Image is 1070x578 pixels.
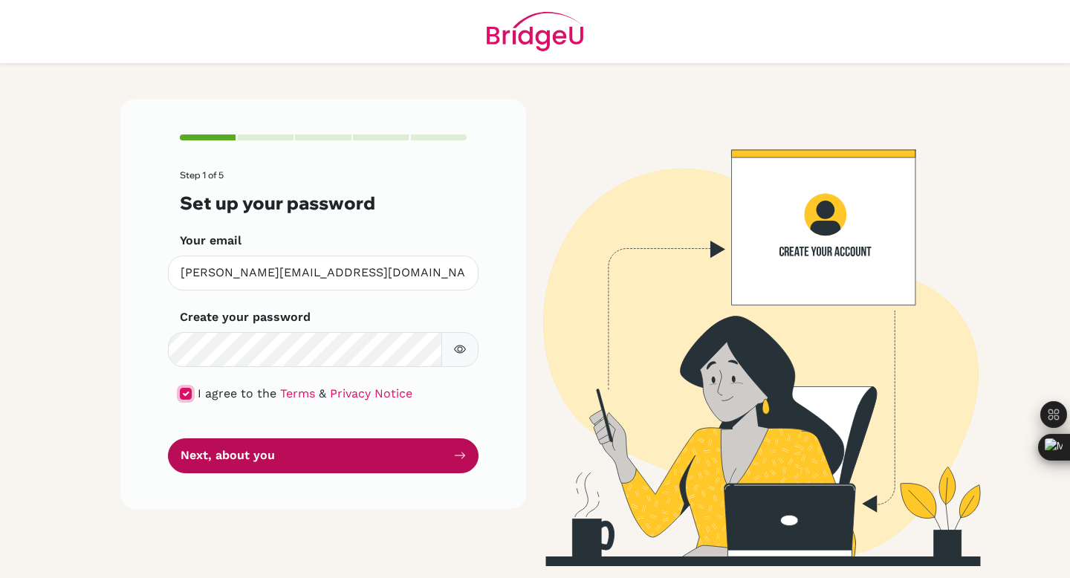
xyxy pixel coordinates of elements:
a: Terms [280,386,315,400]
span: I agree to the [198,386,276,400]
a: Privacy Notice [330,386,412,400]
span: Step 1 of 5 [180,169,224,181]
label: Your email [180,232,241,250]
h3: Set up your password [180,192,467,214]
span: & [319,386,326,400]
button: Next, about you [168,438,479,473]
label: Create your password [180,308,311,326]
input: Insert your email* [168,256,479,290]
